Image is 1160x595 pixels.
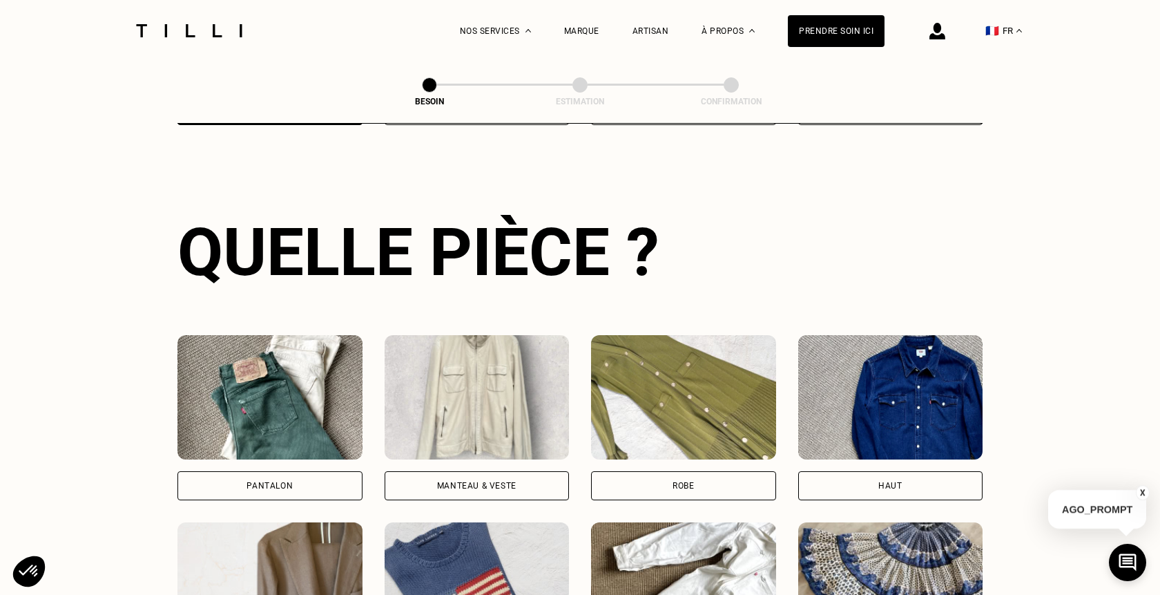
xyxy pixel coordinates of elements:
img: icône connexion [929,23,945,39]
span: 🇫🇷 [985,24,999,37]
img: Tilli retouche votre Robe [591,335,776,460]
img: Menu déroulant à propos [749,29,755,32]
button: X [1136,485,1150,500]
a: Prendre soin ici [788,15,884,47]
a: Artisan [632,26,669,36]
div: Haut [878,482,902,490]
div: Estimation [511,97,649,106]
div: Quelle pièce ? [177,214,983,291]
div: Robe [673,482,694,490]
img: Tilli retouche votre Manteau & Veste [385,335,570,460]
p: AGO_PROMPT [1048,490,1146,529]
img: menu déroulant [1016,29,1022,32]
div: Manteau & Veste [437,482,516,490]
div: Pantalon [246,482,293,490]
img: Tilli retouche votre Haut [798,335,983,460]
div: Confirmation [662,97,800,106]
a: Marque [564,26,599,36]
div: Besoin [360,97,499,106]
img: Logo du service de couturière Tilli [131,24,247,37]
img: Tilli retouche votre Pantalon [177,335,362,460]
img: Menu déroulant [525,29,531,32]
